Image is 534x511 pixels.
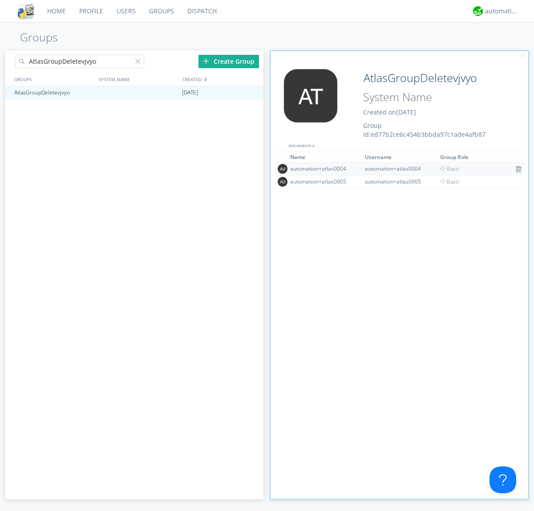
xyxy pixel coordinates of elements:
[473,6,483,16] img: d2d01cd9b4174d08988066c6d424eccd
[360,69,504,87] input: Group Name
[440,165,460,172] span: Basic
[180,73,264,86] div: CREATED
[360,89,504,106] input: System Name
[440,178,460,185] span: Basic
[12,86,95,99] div: AtlasGroupDeletevjvyo
[439,152,514,163] th: Toggle SortBy
[363,121,485,139] span: Group Id: ed77b2ce6c454b3bbda97c1ade4afb87
[182,86,198,99] span: [DATE]
[15,55,144,68] input: Search groups
[515,166,522,173] img: icon-trash.svg
[363,108,416,116] span: Created on
[198,55,259,68] div: Create Group
[12,73,94,86] div: GROUPS
[203,58,209,64] img: plus.svg
[278,177,287,187] img: 373638.png
[97,73,180,86] div: SYSTEM_NAME
[365,178,432,185] div: automation+atlas0005
[289,152,364,163] th: Toggle SortBy
[364,152,439,163] th: Toggle SortBy
[277,69,344,123] img: 373638.png
[278,164,287,174] img: 373638.png
[365,165,432,172] div: automation+atlas0004
[275,141,524,152] div: MEMBERS
[290,178,357,185] div: automation+atlas0005
[520,53,526,59] img: cancel.svg
[5,86,263,99] a: AtlasGroupDeletevjvyo[DATE]
[489,466,516,493] iframe: Toggle Customer Support
[485,7,518,16] div: automation+atlas
[18,3,34,19] img: cddb5a64eb264b2086981ab96f4c1ba7
[396,108,416,116] span: [DATE]
[290,165,357,172] div: automation+atlas0004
